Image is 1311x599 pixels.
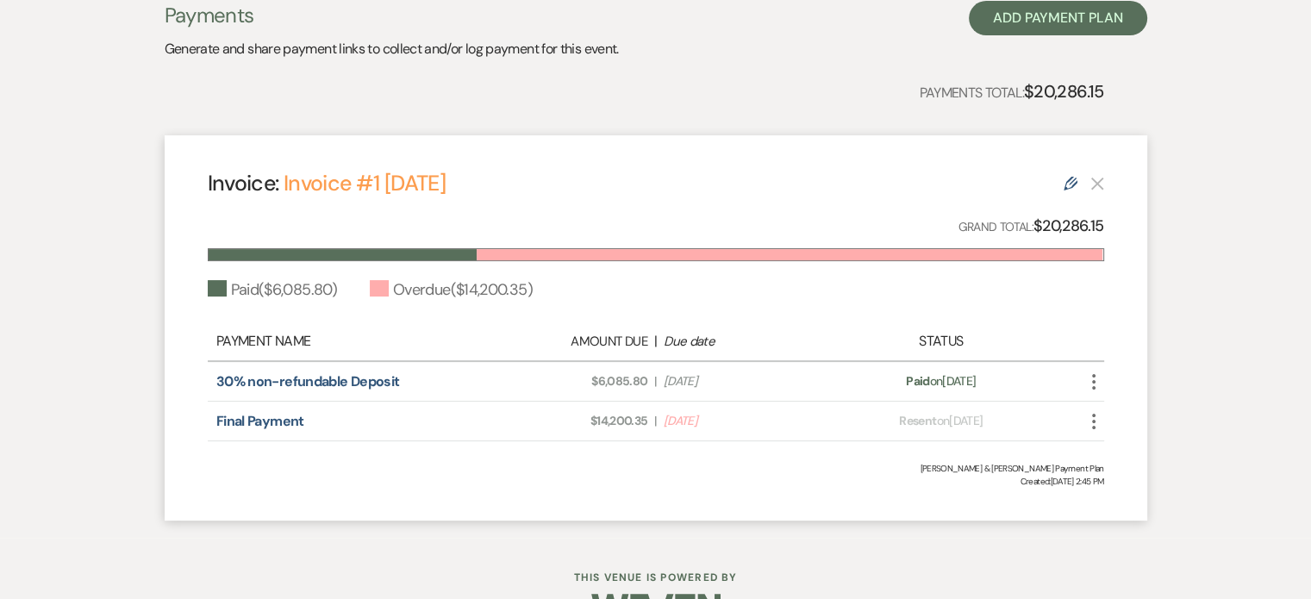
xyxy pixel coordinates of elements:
strong: $20,286.15 [1033,215,1104,236]
h3: Payments [165,1,619,30]
div: on [DATE] [831,372,1051,390]
div: Amount Due [489,332,647,352]
div: Due date [664,332,822,352]
button: Add Payment Plan [969,1,1147,35]
span: [DATE] [664,412,822,430]
div: | [480,331,832,352]
span: | [654,372,656,390]
a: 30% non-refundable Deposit [216,372,399,390]
div: [PERSON_NAME] & [PERSON_NAME] Payment Plan [208,462,1104,475]
span: $6,085.80 [489,372,647,390]
strong: $20,286.15 [1024,80,1104,103]
a: Invoice #1 [DATE] [284,169,446,197]
h4: Invoice: [208,168,446,198]
span: | [654,412,656,430]
span: $14,200.35 [489,412,647,430]
span: Created: [DATE] 2:45 PM [208,475,1104,488]
span: [DATE] [664,372,822,390]
p: Generate and share payment links to collect and/or log payment for this event. [165,38,619,60]
button: This payment plan cannot be deleted because it contains links that have been paid through Weven’s... [1090,176,1104,190]
div: on [DATE] [831,412,1051,430]
a: Final Payment [216,412,304,430]
p: Grand Total: [958,214,1104,239]
span: Resent [899,413,936,428]
div: Status [831,331,1051,352]
div: Paid ( $6,085.80 ) [208,278,337,302]
div: Overdue ( $14,200.35 ) [370,278,533,302]
span: Paid [906,373,929,389]
p: Payments Total: [919,78,1103,105]
div: Payment Name [216,331,480,352]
